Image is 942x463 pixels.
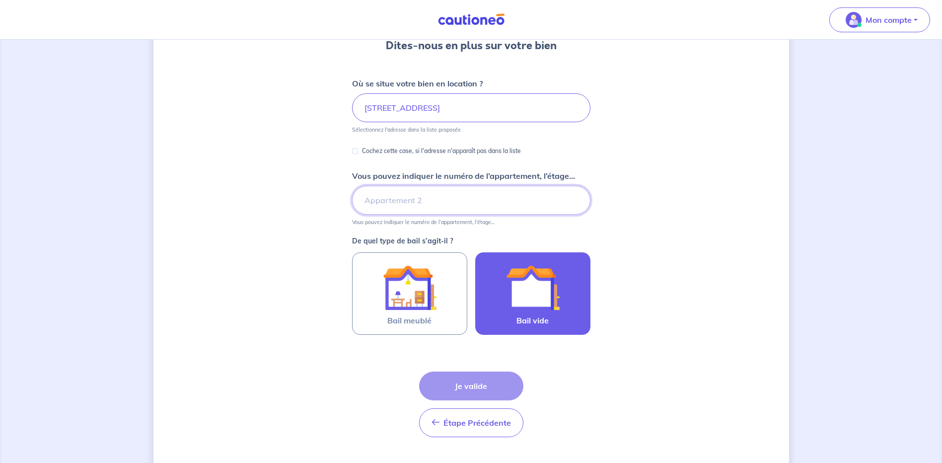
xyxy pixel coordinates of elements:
[846,12,862,28] img: illu_account_valid_menu.svg
[352,237,590,244] p: De quel type de bail s’agit-il ?
[443,418,511,428] span: Étape Précédente
[352,186,590,215] input: Appartement 2
[387,314,432,326] span: Bail meublé
[362,145,521,157] p: Cochez cette case, si l'adresse n'apparaît pas dans la liste
[866,14,912,26] p: Mon compte
[516,314,549,326] span: Bail vide
[352,219,494,226] p: Vous pouvez indiquer le numéro de l’appartement, l’étage...
[352,93,590,122] input: 2 rue de paris, 59000 lille
[383,261,436,314] img: illu_furnished_lease.svg
[434,13,508,26] img: Cautioneo
[352,126,461,133] p: Sélectionnez l'adresse dans la liste proposée
[352,77,483,89] p: Où se situe votre bien en location ?
[829,7,930,32] button: illu_account_valid_menu.svgMon compte
[352,170,575,182] p: Vous pouvez indiquer le numéro de l’appartement, l’étage...
[419,408,523,437] button: Étape Précédente
[506,261,560,314] img: illu_empty_lease.svg
[386,38,557,54] h3: Dites-nous en plus sur votre bien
